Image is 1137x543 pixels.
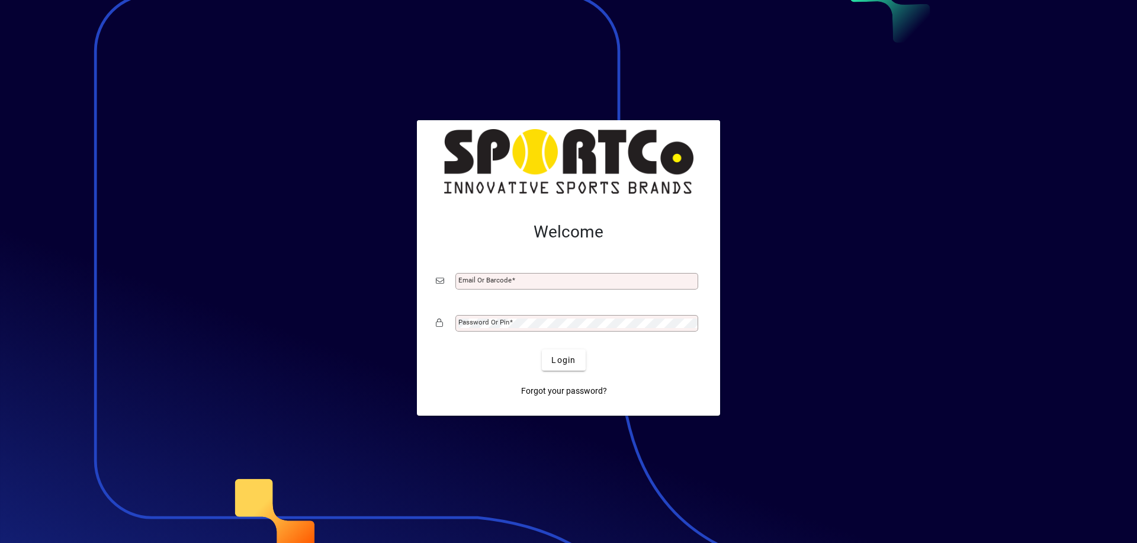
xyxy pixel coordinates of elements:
[521,385,607,397] span: Forgot your password?
[516,380,612,401] a: Forgot your password?
[436,222,701,242] h2: Welcome
[458,276,512,284] mat-label: Email or Barcode
[542,349,585,371] button: Login
[458,318,509,326] mat-label: Password or Pin
[551,354,576,367] span: Login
